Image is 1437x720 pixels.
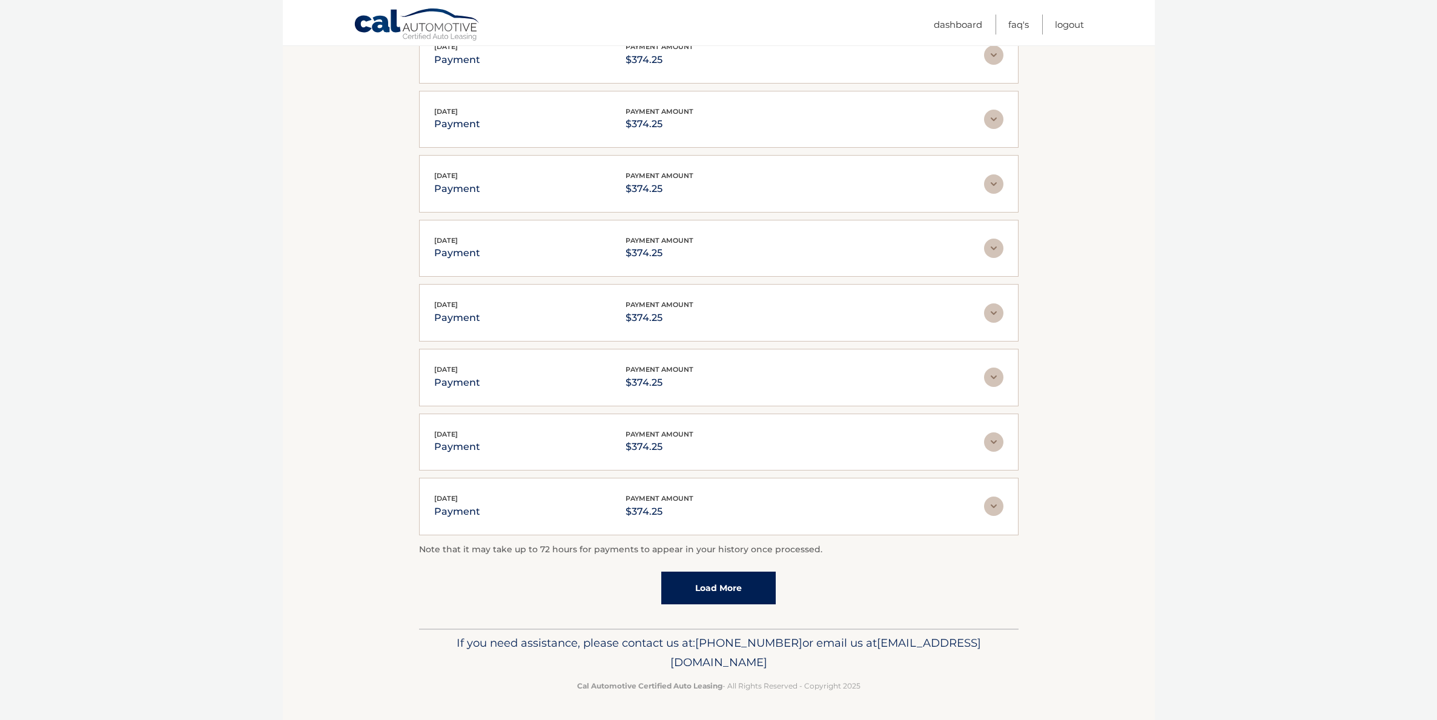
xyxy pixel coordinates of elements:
[984,239,1003,258] img: accordion-rest.svg
[434,374,480,391] p: payment
[626,300,693,309] span: payment amount
[434,494,458,503] span: [DATE]
[434,430,458,438] span: [DATE]
[434,365,458,374] span: [DATE]
[1008,15,1029,35] a: FAQ's
[661,572,776,604] a: Load More
[354,8,481,43] a: Cal Automotive
[434,51,480,68] p: payment
[626,42,693,51] span: payment amount
[1055,15,1084,35] a: Logout
[419,543,1019,557] p: Note that it may take up to 72 hours for payments to appear in your history once processed.
[434,236,458,245] span: [DATE]
[434,107,458,116] span: [DATE]
[984,303,1003,323] img: accordion-rest.svg
[626,171,693,180] span: payment amount
[427,633,1011,672] p: If you need assistance, please contact us at: or email us at
[670,636,981,669] span: [EMAIL_ADDRESS][DOMAIN_NAME]
[434,42,458,51] span: [DATE]
[434,171,458,180] span: [DATE]
[695,636,802,650] span: [PHONE_NUMBER]
[626,365,693,374] span: payment amount
[434,116,480,133] p: payment
[984,368,1003,387] img: accordion-rest.svg
[626,51,693,68] p: $374.25
[626,503,693,520] p: $374.25
[934,15,982,35] a: Dashboard
[577,681,722,690] strong: Cal Automotive Certified Auto Leasing
[626,236,693,245] span: payment amount
[984,174,1003,194] img: accordion-rest.svg
[984,497,1003,516] img: accordion-rest.svg
[626,374,693,391] p: $374.25
[626,245,693,262] p: $374.25
[427,679,1011,692] p: - All Rights Reserved - Copyright 2025
[434,300,458,309] span: [DATE]
[984,432,1003,452] img: accordion-rest.svg
[626,494,693,503] span: payment amount
[626,180,693,197] p: $374.25
[434,309,480,326] p: payment
[626,116,693,133] p: $374.25
[626,430,693,438] span: payment amount
[434,503,480,520] p: payment
[434,438,480,455] p: payment
[984,110,1003,129] img: accordion-rest.svg
[434,180,480,197] p: payment
[434,245,480,262] p: payment
[626,309,693,326] p: $374.25
[626,107,693,116] span: payment amount
[984,45,1003,65] img: accordion-rest.svg
[626,438,693,455] p: $374.25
